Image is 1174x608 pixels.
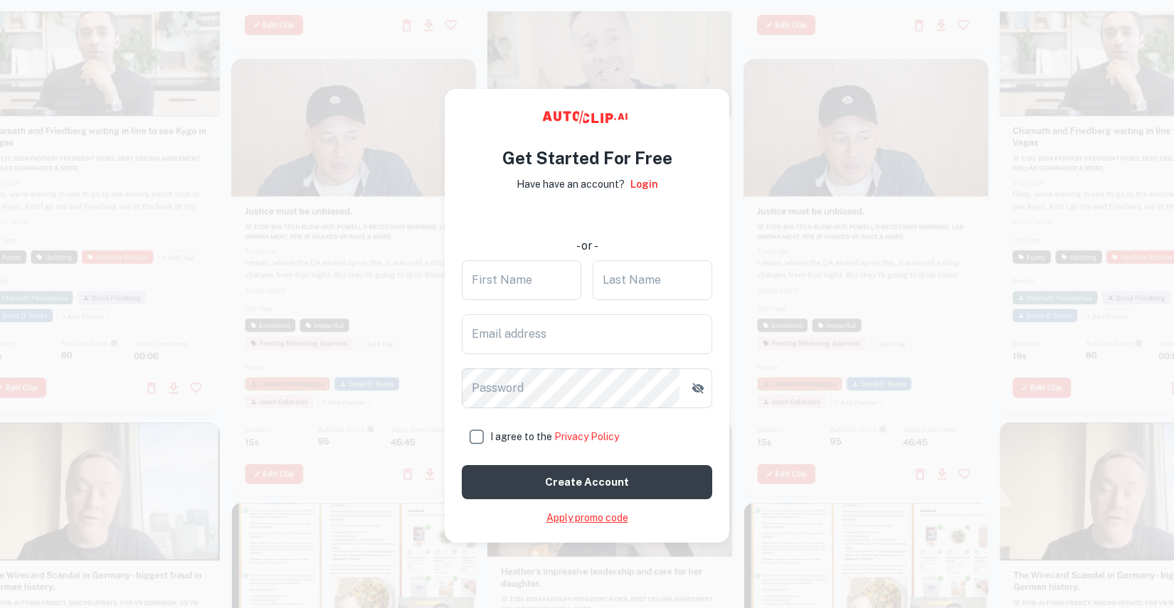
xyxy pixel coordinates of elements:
div: 使用 Google 账号登录。在新标签页中打开 [462,202,712,233]
a: Login [630,176,658,192]
a: Apply promo code [546,511,628,526]
div: - or - [462,238,712,255]
iframe: “使用 Google 账号登录”按钮 [455,202,719,233]
h4: Get Started For Free [502,145,672,171]
span: I agree to the [490,431,619,442]
button: Create account [462,465,712,499]
a: Privacy Policy [554,431,619,442]
p: Have have an account? [517,176,625,192]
